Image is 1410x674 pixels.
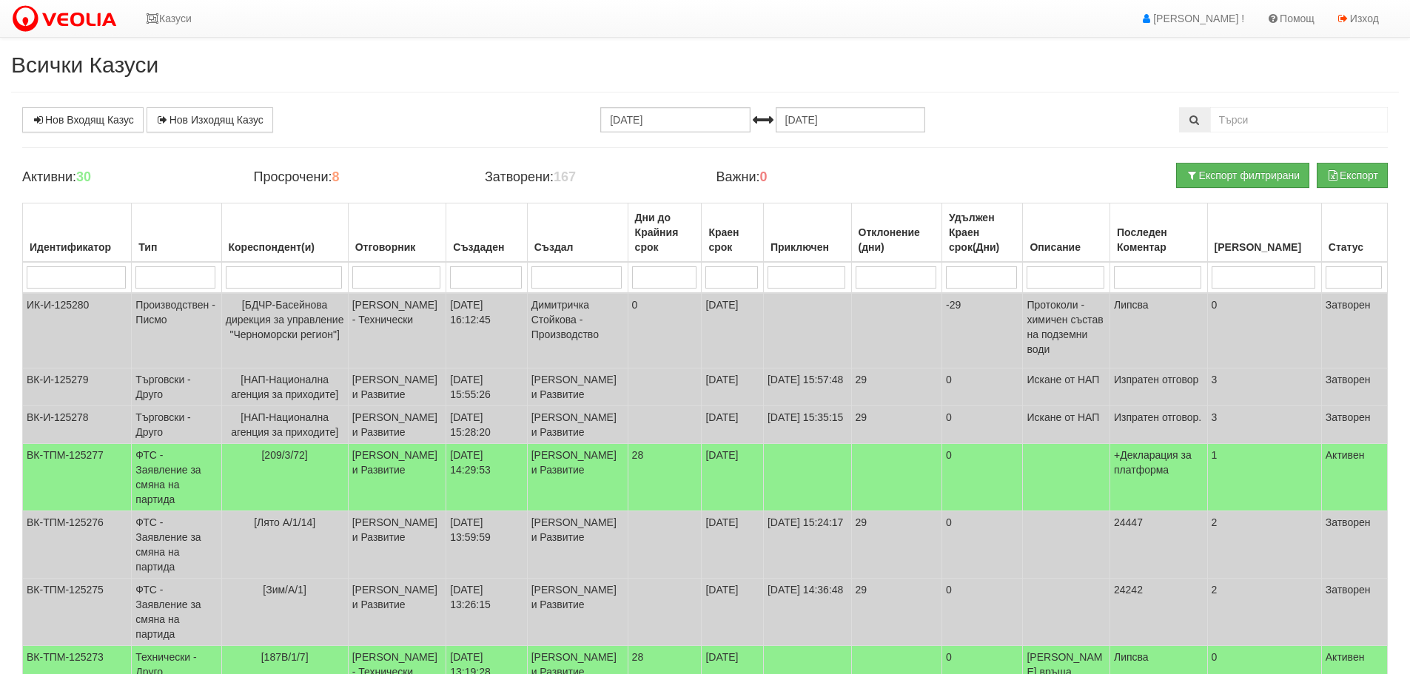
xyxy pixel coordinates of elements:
p: Искане от НАП [1027,372,1106,387]
div: Тип [135,237,217,257]
b: 30 [76,169,91,184]
td: [DATE] [702,406,763,444]
td: ВК-ТПМ-125276 [23,511,132,579]
td: -29 [942,293,1023,368]
a: Нов Входящ Казус [22,107,144,132]
td: Димитричка Стойкова - Производство [527,293,628,368]
td: 0 [942,406,1023,444]
td: 29 [851,579,942,646]
h4: Важни: [716,170,924,185]
span: [НАП-Национална агенция за приходите] [231,411,338,438]
button: Експорт филтрирани [1176,163,1309,188]
td: Затворен [1321,406,1387,444]
td: [DATE] 15:24:17 [763,511,851,579]
td: Търговски - Друго [132,406,221,444]
td: Активен [1321,444,1387,511]
div: Дни до Крайния срок [632,207,698,257]
h4: Просрочени: [253,170,462,185]
td: [DATE] 14:36:48 [763,579,851,646]
p: Искане от НАП [1027,410,1106,425]
span: 0 [632,299,638,311]
td: [DATE] 15:57:48 [763,368,851,406]
b: 0 [760,169,768,184]
div: Удължен Краен срок(Дни) [946,207,1018,257]
th: Брой Файлове: No sort applied, activate to apply an ascending sort [1207,203,1321,263]
td: [DATE] [702,293,763,368]
td: [PERSON_NAME] и Развитие [527,511,628,579]
img: VeoliaLogo.png [11,4,124,35]
td: [DATE] 13:59:59 [446,511,527,579]
td: 1 [1207,444,1321,511]
td: [PERSON_NAME] и Развитие [348,444,446,511]
span: Липсва [1114,651,1149,663]
span: Изпратен отговор. [1114,411,1201,423]
div: Статус [1326,237,1383,257]
h2: Всички Казуси [11,53,1399,77]
th: Удължен Краен срок(Дни): No sort applied, activate to apply an ascending sort [942,203,1023,263]
td: 29 [851,406,942,444]
th: Отговорник: No sort applied, activate to apply an ascending sort [348,203,446,263]
td: [PERSON_NAME] и Развитие [348,579,446,646]
span: 24447 [1114,516,1143,528]
span: Изпратен отговор [1114,374,1198,385]
th: Тип: No sort applied, activate to apply an ascending sort [132,203,221,263]
td: 0 [1207,293,1321,368]
span: [НАП-Национална агенция за приходите] [231,374,338,400]
td: [PERSON_NAME] и Развитие [527,444,628,511]
td: [PERSON_NAME] и Развитие [527,579,628,646]
a: Нов Изходящ Казус [147,107,273,132]
td: Затворен [1321,293,1387,368]
div: Последен Коментар [1114,222,1203,257]
span: 24242 [1114,584,1143,596]
div: Описание [1027,237,1106,257]
td: [PERSON_NAME] и Развитие [348,406,446,444]
td: [PERSON_NAME] и Развитие [348,368,446,406]
th: Приключен: No sort applied, activate to apply an ascending sort [763,203,851,263]
div: Кореспондент(и) [226,237,344,257]
td: [DATE] [702,444,763,511]
td: 0 [942,579,1023,646]
td: ФТС - Заявление за смяна на партида [132,444,221,511]
h4: Затворени: [485,170,694,185]
span: [Лято А/1/14] [254,516,315,528]
b: 167 [554,169,576,184]
td: [DATE] 14:29:53 [446,444,527,511]
td: [DATE] 16:12:45 [446,293,527,368]
th: Кореспондент(и): No sort applied, activate to apply an ascending sort [221,203,348,263]
td: [PERSON_NAME] и Развитие [527,368,628,406]
td: [PERSON_NAME] - Технически [348,293,446,368]
td: [DATE] 15:35:15 [763,406,851,444]
td: ФТС - Заявление за смяна на партида [132,579,221,646]
td: [PERSON_NAME] и Развитие [348,511,446,579]
th: Създаден: No sort applied, activate to apply an ascending sort [446,203,527,263]
td: 0 [942,511,1023,579]
span: [Зим/А/1] [263,584,306,596]
span: [209/3/72] [261,449,307,461]
th: Отклонение (дни): No sort applied, activate to apply an ascending sort [851,203,942,263]
th: Създал: No sort applied, activate to apply an ascending sort [527,203,628,263]
td: Търговски - Друго [132,368,221,406]
td: 29 [851,511,942,579]
div: Отклонение (дни) [856,222,939,257]
div: Създаден [450,237,523,257]
td: ВК-И-125279 [23,368,132,406]
div: Приключен [768,237,847,257]
input: Търсене по Идентификатор, Бл/Вх/Ап, Тип, Описание, Моб. Номер, Имейл, Файл, Коментар, [1210,107,1388,132]
th: Описание: No sort applied, activate to apply an ascending sort [1023,203,1110,263]
td: Затворен [1321,368,1387,406]
th: Дни до Крайния срок: No sort applied, activate to apply an ascending sort [628,203,702,263]
div: [PERSON_NAME] [1212,237,1317,257]
td: ВК-ТПМ-125277 [23,444,132,511]
td: Производствен - Писмо [132,293,221,368]
button: Експорт [1317,163,1388,188]
td: 2 [1207,511,1321,579]
h4: Активни: [22,170,231,185]
p: Протоколи - химичен състав на подземни води [1027,297,1106,357]
td: 3 [1207,406,1321,444]
span: 28 [632,449,644,461]
span: 28 [632,651,644,663]
td: 3 [1207,368,1321,406]
td: ФТС - Заявление за смяна на партида [132,511,221,579]
td: ИК-И-125280 [23,293,132,368]
td: 0 [942,444,1023,511]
